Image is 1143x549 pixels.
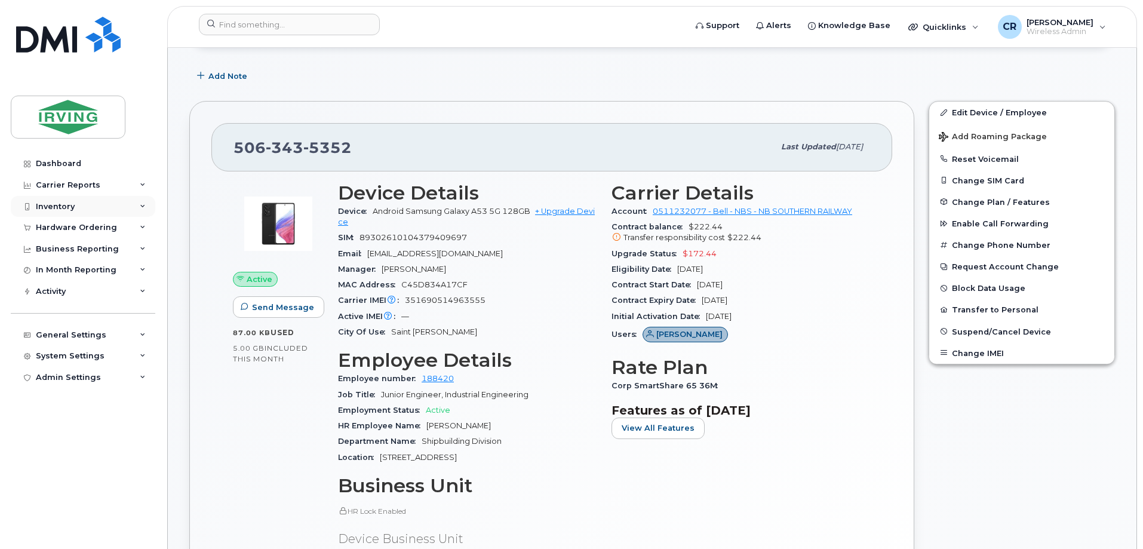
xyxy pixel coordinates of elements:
span: Department Name [338,437,422,446]
span: 351690514963555 [405,296,486,305]
span: Quicklinks [923,22,966,32]
span: $222.44 [612,222,871,244]
span: Users [612,330,643,339]
span: 5352 [303,139,352,157]
span: Manager [338,265,382,274]
span: included this month [233,343,308,363]
p: HR Lock Enabled [338,506,597,516]
h3: Employee Details [338,349,597,371]
span: [STREET_ADDRESS] [380,453,457,462]
span: Initial Activation Date [612,312,706,321]
span: Shipbuilding Division [422,437,502,446]
h3: Carrier Details [612,182,871,204]
span: Suspend/Cancel Device [952,327,1051,336]
a: Edit Device / Employee [929,102,1114,123]
span: — [401,312,409,321]
span: Corp SmartShare 65 36M [612,381,724,390]
span: C45D834A17CF [401,280,468,289]
span: Saint [PERSON_NAME] [391,327,477,336]
span: Junior Engineer, Industrial Engineering [381,390,529,399]
h3: Business Unit [338,475,597,496]
span: Active [426,406,450,415]
div: Quicklinks [900,15,987,39]
span: Last updated [781,142,836,151]
span: [DATE] [677,265,703,274]
img: image20231002-3703462-kjv75p.jpeg [242,188,314,260]
span: Contract Expiry Date [612,296,702,305]
span: Add Note [208,70,247,82]
button: Change IMEI [929,342,1114,364]
a: Alerts [748,14,800,38]
input: Find something... [199,14,380,35]
span: $222.44 [727,233,761,242]
span: Support [706,20,739,32]
span: 87.00 KB [233,329,271,337]
span: Eligibility Date [612,265,677,274]
span: 506 [233,139,352,157]
button: Reset Voicemail [929,148,1114,170]
span: Wireless Admin [1027,27,1093,36]
button: Add Note [189,65,257,87]
a: 188420 [422,374,454,383]
a: [PERSON_NAME] [643,330,728,339]
span: City Of Use [338,327,391,336]
span: 5.00 GB [233,344,265,352]
h3: Device Details [338,182,597,204]
span: [DATE] [702,296,727,305]
div: Crystal Rowe [990,15,1114,39]
span: Android Samsung Galaxy A53 5G 128GB [373,207,530,216]
span: 343 [266,139,303,157]
span: [DATE] [836,142,863,151]
span: [PERSON_NAME] [426,421,491,430]
span: Alerts [766,20,791,32]
span: [DATE] [697,280,723,289]
span: [PERSON_NAME] [382,265,446,274]
span: Change Plan / Features [952,197,1050,206]
button: Send Message [233,296,324,318]
span: Knowledge Base [818,20,890,32]
span: Carrier IMEI [338,296,405,305]
span: Transfer responsibility cost [623,233,725,242]
button: Suspend/Cancel Device [929,321,1114,342]
span: View All Features [622,422,695,434]
span: Add Roaming Package [939,132,1047,143]
span: Device [338,207,373,216]
button: Change Phone Number [929,234,1114,256]
button: Transfer to Personal [929,299,1114,320]
span: Contract Start Date [612,280,697,289]
span: [DATE] [706,312,732,321]
a: Support [687,14,748,38]
span: [PERSON_NAME] [1027,17,1093,27]
span: Employee number [338,374,422,383]
span: CR [1003,20,1016,34]
span: Enable Call Forwarding [952,219,1049,228]
h3: Features as of [DATE] [612,403,871,418]
a: Knowledge Base [800,14,899,38]
button: Request Account Change [929,256,1114,277]
span: HR Employee Name [338,421,426,430]
span: Location [338,453,380,462]
h3: Rate Plan [612,357,871,378]
span: SIM [338,233,360,242]
span: [EMAIL_ADDRESS][DOMAIN_NAME] [367,249,503,258]
span: Contract balance [612,222,689,231]
span: MAC Address [338,280,401,289]
button: Change SIM Card [929,170,1114,191]
span: Account [612,207,653,216]
span: Employment Status [338,406,426,415]
span: 89302610104379409697 [360,233,467,242]
a: 0511232077 - Bell - NBS - NB SOUTHERN RAILWAY [653,207,852,216]
span: Active [247,274,272,285]
span: Job Title [338,390,381,399]
span: Active IMEI [338,312,401,321]
span: Email [338,249,367,258]
span: [PERSON_NAME] [656,329,723,340]
button: Change Plan / Features [929,191,1114,213]
button: View All Features [612,418,705,439]
span: Send Message [252,302,314,313]
button: Enable Call Forwarding [929,213,1114,234]
span: Upgrade Status [612,249,683,258]
button: Add Roaming Package [929,124,1114,148]
p: Device Business Unit [338,530,597,548]
span: $172.44 [683,249,717,258]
